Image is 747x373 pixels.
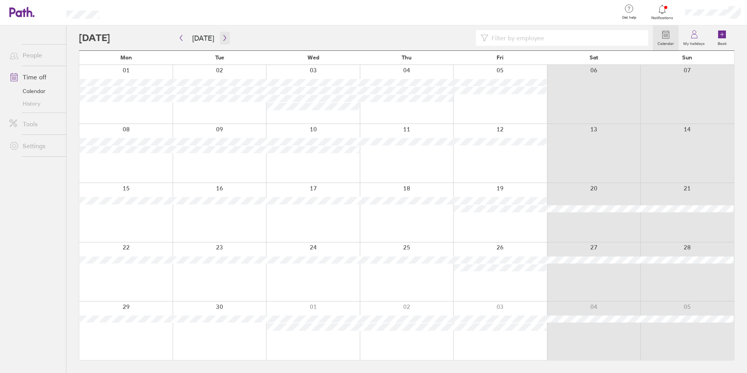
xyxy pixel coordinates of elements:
a: Notifications [650,4,675,20]
label: My holidays [679,39,709,46]
span: Mon [120,54,132,61]
span: Wed [307,54,319,61]
a: Calendar [3,85,66,97]
label: Book [713,39,731,46]
a: Book [709,25,734,50]
button: [DATE] [186,32,220,45]
a: History [3,97,66,110]
span: Sat [590,54,598,61]
label: Calendar [653,39,679,46]
input: Filter by employee [488,30,643,45]
a: My holidays [679,25,709,50]
span: Get help [617,15,642,20]
span: Sun [682,54,692,61]
span: Fri [497,54,504,61]
a: People [3,47,66,63]
a: Calendar [653,25,679,50]
a: Settings [3,138,66,154]
span: Thu [402,54,411,61]
span: Tue [215,54,224,61]
a: Tools [3,116,66,132]
span: Notifications [650,16,675,20]
a: Time off [3,69,66,85]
